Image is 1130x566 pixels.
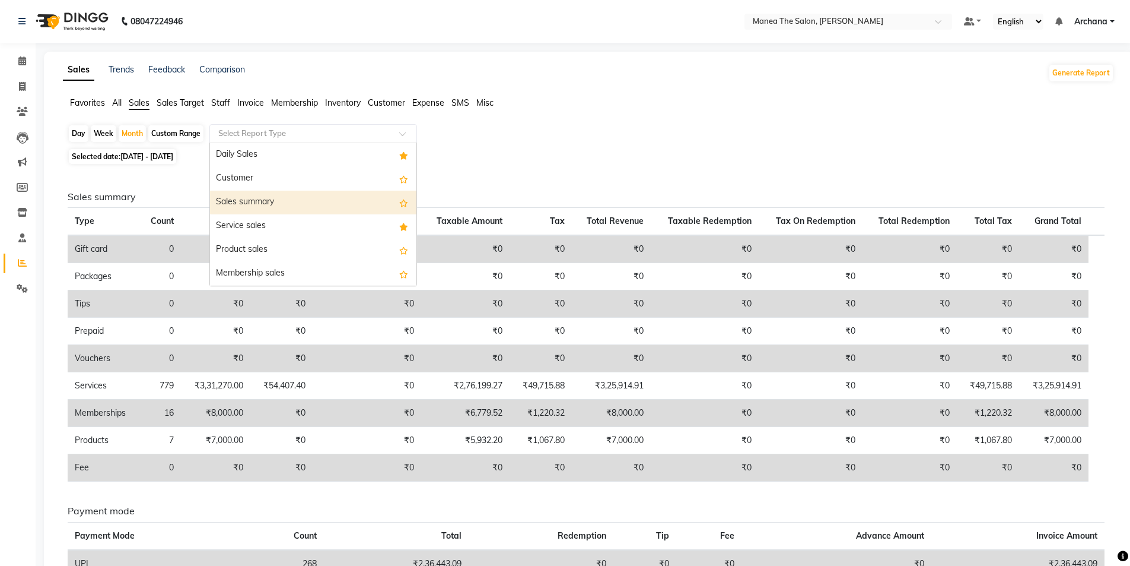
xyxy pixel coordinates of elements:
[656,530,669,541] span: Tip
[421,454,510,482] td: ₹0
[558,530,606,541] span: Redemption
[1019,454,1088,482] td: ₹0
[510,454,572,482] td: ₹0
[862,263,957,290] td: ₹0
[572,263,651,290] td: ₹0
[399,148,408,162] span: Added to Favorites
[68,372,140,400] td: Services
[1074,15,1107,28] span: Archana
[651,454,759,482] td: ₹0
[651,400,759,427] td: ₹0
[112,97,122,108] span: All
[759,345,862,372] td: ₹0
[776,216,855,226] span: Tax On Redemption
[130,5,183,38] b: 08047224946
[140,400,182,427] td: 16
[1019,290,1088,318] td: ₹0
[572,290,651,318] td: ₹0
[68,318,140,345] td: Prepaid
[140,427,182,454] td: 7
[421,318,510,345] td: ₹0
[109,64,134,75] a: Trends
[140,318,182,345] td: 0
[1019,263,1088,290] td: ₹0
[119,125,146,142] div: Month
[957,454,1019,482] td: ₹0
[572,235,651,263] td: ₹0
[437,216,502,226] span: Taxable Amount
[957,290,1019,318] td: ₹0
[572,454,651,482] td: ₹0
[63,59,94,81] a: Sales
[140,454,182,482] td: 0
[30,5,112,38] img: logo
[181,235,250,263] td: ₹0
[250,454,313,482] td: ₹0
[451,97,469,108] span: SMS
[368,97,405,108] span: Customer
[151,216,174,226] span: Count
[759,427,862,454] td: ₹0
[572,427,651,454] td: ₹7,000.00
[68,235,140,263] td: Gift card
[91,125,116,142] div: Week
[325,97,361,108] span: Inventory
[759,318,862,345] td: ₹0
[271,97,318,108] span: Membership
[181,427,250,454] td: ₹7,000.00
[1034,216,1081,226] span: Grand Total
[210,191,416,214] div: Sales summary
[862,400,957,427] td: ₹0
[957,400,1019,427] td: ₹1,220.32
[720,530,734,541] span: Fee
[421,263,510,290] td: ₹0
[862,427,957,454] td: ₹0
[399,243,408,257] span: Add this report to Favorites List
[68,400,140,427] td: Memberships
[313,290,421,318] td: ₹0
[399,172,408,186] span: Add this report to Favorites List
[181,400,250,427] td: ₹8,000.00
[1019,372,1088,400] td: ₹3,25,914.91
[250,318,313,345] td: ₹0
[209,143,417,286] ng-dropdown-panel: Options list
[68,427,140,454] td: Products
[862,235,957,263] td: ₹0
[510,427,572,454] td: ₹1,067.80
[421,372,510,400] td: ₹2,76,199.27
[421,345,510,372] td: ₹0
[862,372,957,400] td: ₹0
[759,235,862,263] td: ₹0
[120,152,173,161] span: [DATE] - [DATE]
[759,263,862,290] td: ₹0
[237,97,264,108] span: Invoice
[957,263,1019,290] td: ₹0
[70,97,105,108] span: Favorites
[668,216,752,226] span: Taxable Redemption
[510,318,572,345] td: ₹0
[510,263,572,290] td: ₹0
[510,235,572,263] td: ₹0
[878,216,950,226] span: Total Redemption
[140,345,182,372] td: 0
[651,263,759,290] td: ₹0
[862,318,957,345] td: ₹0
[572,318,651,345] td: ₹0
[1049,65,1113,81] button: Generate Report
[140,235,182,263] td: 0
[148,64,185,75] a: Feedback
[68,505,1104,517] h6: Payment mode
[476,97,494,108] span: Misc
[250,345,313,372] td: ₹0
[210,167,416,191] div: Customer
[510,345,572,372] td: ₹0
[862,290,957,318] td: ₹0
[399,195,408,210] span: Add this report to Favorites List
[399,267,408,281] span: Add this report to Favorites List
[651,290,759,318] td: ₹0
[68,345,140,372] td: Vouchers
[1019,427,1088,454] td: ₹7,000.00
[140,372,182,400] td: 779
[140,263,182,290] td: 0
[1019,400,1088,427] td: ₹8,000.00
